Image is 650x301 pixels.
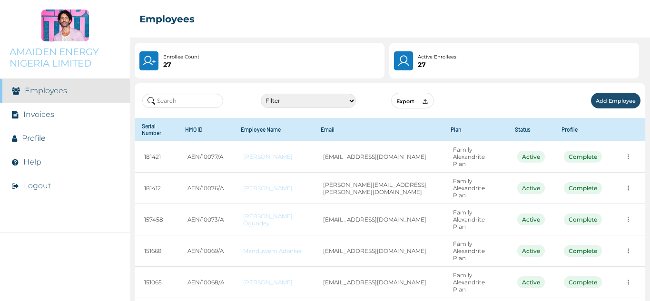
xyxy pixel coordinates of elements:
th: HMO ID [178,118,234,141]
th: Status [508,118,554,141]
a: [PERSON_NAME] [243,184,304,192]
a: [PERSON_NAME] [243,279,304,286]
th: Plan [443,118,508,141]
div: Active [517,214,545,225]
p: Enrollee Count [163,53,199,61]
td: AEN/10068/A [178,267,234,298]
div: Complete [564,182,602,194]
td: AEN/10076/A [178,173,234,204]
td: 157458 [135,204,178,235]
img: Company [41,10,89,41]
button: more [621,212,636,227]
td: AEN/10069/A [178,235,234,267]
button: Export [391,93,434,108]
td: Family Alexandrite Plan [443,141,508,173]
th: Serial Number [135,118,178,141]
th: Profile [554,118,611,141]
td: [EMAIL_ADDRESS][DOMAIN_NAME] [314,235,443,267]
a: Employees [25,86,67,95]
th: Employee Name [234,118,314,141]
td: AEN/10077/A [178,141,234,173]
a: Manduwem Adonkie [243,247,304,254]
div: Active [517,151,545,163]
td: 181412 [135,173,178,204]
input: Search [142,94,223,108]
h2: Employees [139,13,195,25]
a: [PERSON_NAME] Ogundeyi [243,213,304,227]
td: 151065 [135,267,178,298]
td: Family Alexandrite Plan [443,204,508,235]
div: Active [517,182,545,194]
td: [EMAIL_ADDRESS][DOMAIN_NAME] [314,204,443,235]
td: Family Alexandrite Plan [443,235,508,267]
td: Family Alexandrite Plan [443,173,508,204]
a: Help [23,157,41,166]
td: 181421 [135,141,178,173]
img: User.4b94733241a7e19f64acd675af8f0752.svg [397,54,411,68]
td: AEN/10073/A [178,204,234,235]
td: [EMAIL_ADDRESS][DOMAIN_NAME] [314,141,443,173]
a: Profile [22,134,46,143]
div: Complete [564,214,602,225]
div: Complete [564,245,602,257]
a: [PERSON_NAME] [243,153,304,160]
div: Complete [564,151,602,163]
p: AMAIDEN ENERGY NIGERIA LIMITED [10,46,120,69]
a: Invoices [23,110,54,119]
p: 27 [418,61,456,68]
div: Active [517,245,545,257]
td: [PERSON_NAME][EMAIL_ADDRESS][PERSON_NAME][DOMAIN_NAME] [314,173,443,204]
td: [EMAIL_ADDRESS][DOMAIN_NAME] [314,267,443,298]
th: Email [314,118,443,141]
p: Active Enrollees [418,53,456,61]
button: more [621,149,636,164]
td: 151668 [135,235,178,267]
div: Complete [564,276,602,288]
div: Active [517,276,545,288]
p: 27 [163,61,199,68]
button: Add Employee [591,93,640,108]
button: more [621,181,636,195]
button: more [621,243,636,258]
button: more [621,275,636,290]
img: RelianceHMO's Logo [10,277,120,291]
button: Logout [24,181,51,190]
img: UserPlus.219544f25cf47e120833d8d8fc4c9831.svg [142,54,156,68]
td: Family Alexandrite Plan [443,267,508,298]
